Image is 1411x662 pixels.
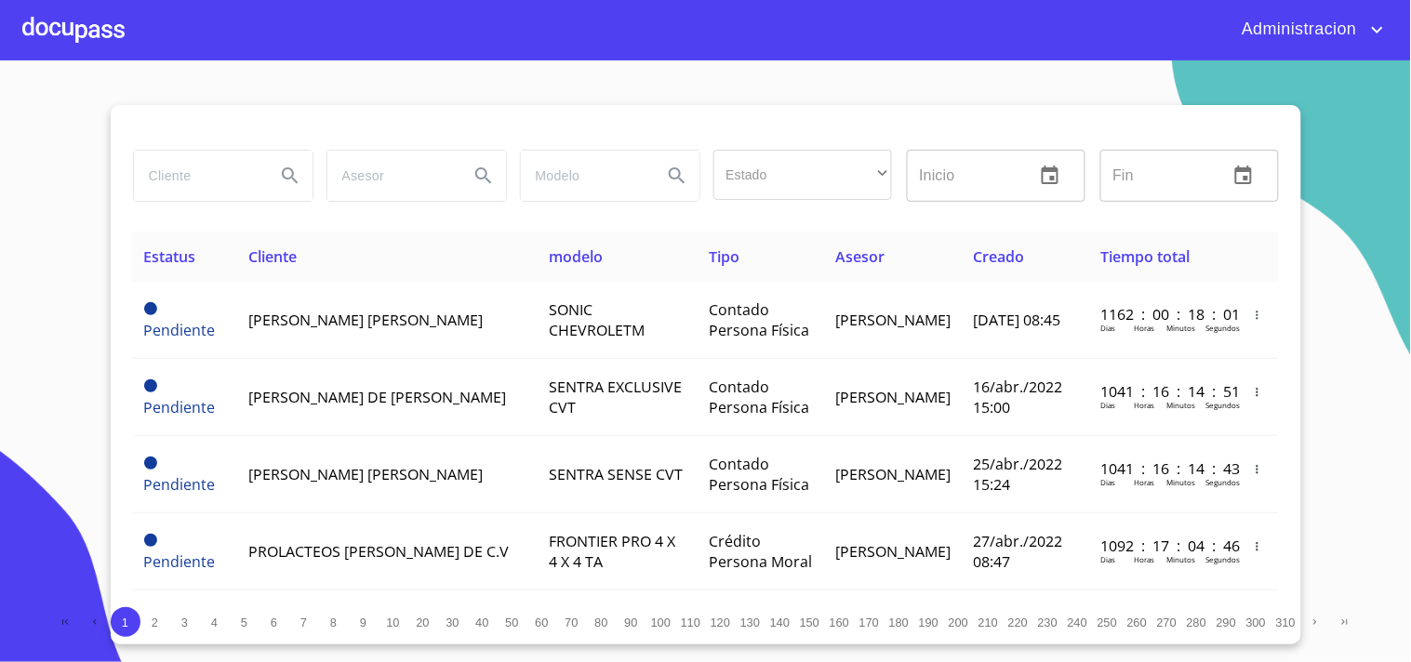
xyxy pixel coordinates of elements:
button: 300 [1242,607,1271,637]
p: Minutos [1166,554,1195,564]
p: Segundos [1205,400,1240,410]
button: 180 [885,607,914,637]
p: Minutos [1166,323,1195,333]
span: 50 [505,616,518,629]
span: 2 [152,616,158,629]
p: 1041 : 16 : 14 : 43 [1100,458,1226,479]
span: 4 [211,616,218,629]
span: Contado Persona Física [709,299,809,340]
span: 40 [475,616,488,629]
button: 1 [111,607,140,637]
span: 140 [770,616,790,629]
span: Pendiente [144,379,157,392]
p: 1041 : 16 : 14 : 51 [1100,381,1226,402]
span: 200 [949,616,968,629]
span: 210 [978,616,998,629]
button: 4 [200,607,230,637]
button: 200 [944,607,974,637]
input: search [521,151,647,201]
input: search [327,151,454,201]
span: 180 [889,616,909,629]
button: 190 [914,607,944,637]
button: 80 [587,607,617,637]
span: 300 [1246,616,1266,629]
span: [PERSON_NAME] [PERSON_NAME] [248,464,483,484]
span: 16/abr./2022 15:00 [973,377,1062,417]
span: Pendiente [144,302,157,315]
span: FRONTIER PRO 4 X 4 X 4 TA [549,531,675,572]
p: 1162 : 00 : 18 : 01 [1100,304,1226,324]
span: [PERSON_NAME] [835,387,951,407]
span: 3 [181,616,188,629]
button: 170 [855,607,885,637]
span: 80 [594,616,607,629]
span: Crédito Persona Moral [709,531,812,572]
span: 120 [711,616,730,629]
span: Pendiente [144,474,216,495]
p: Segundos [1205,477,1240,487]
span: 27/abr./2022 08:47 [973,531,1062,572]
button: Search [268,153,313,198]
button: 10 [379,607,408,637]
span: [PERSON_NAME] [835,541,951,562]
span: 290 [1217,616,1236,629]
button: 8 [319,607,349,637]
span: 100 [651,616,671,629]
span: 6 [271,616,277,629]
span: 250 [1098,616,1117,629]
span: Tipo [709,246,739,267]
button: 2 [140,607,170,637]
button: 7 [289,607,319,637]
span: Estatus [144,246,196,267]
span: 130 [740,616,760,629]
span: 70 [565,616,578,629]
span: 1 [122,616,128,629]
span: [PERSON_NAME] [PERSON_NAME] [248,310,483,330]
p: Dias [1100,477,1115,487]
span: 5 [241,616,247,629]
span: 90 [624,616,637,629]
span: SONIC CHEVROLETM [549,299,645,340]
span: Creado [973,246,1024,267]
button: 310 [1271,607,1301,637]
span: Contado Persona Física [709,454,809,495]
span: 270 [1157,616,1177,629]
span: 220 [1008,616,1028,629]
button: 110 [676,607,706,637]
button: 40 [468,607,498,637]
span: 280 [1187,616,1206,629]
button: 6 [260,607,289,637]
span: Pendiente [144,457,157,470]
p: Dias [1100,554,1115,564]
button: 230 [1033,607,1063,637]
div: ​ [713,150,892,200]
p: Minutos [1166,477,1195,487]
button: 270 [1152,607,1182,637]
p: Segundos [1205,554,1240,564]
button: 150 [795,607,825,637]
button: 240 [1063,607,1093,637]
button: 160 [825,607,855,637]
button: 100 [646,607,676,637]
span: Pendiente [144,397,216,417]
span: 25/abr./2022 15:24 [973,454,1062,495]
span: Pendiente [144,551,216,572]
span: PROLACTEOS [PERSON_NAME] DE C.V [248,541,509,562]
span: 170 [859,616,879,629]
span: 110 [681,616,700,629]
p: Segundos [1205,323,1240,333]
span: 190 [919,616,938,629]
span: 7 [300,616,307,629]
p: Horas [1134,323,1154,333]
button: 30 [438,607,468,637]
span: [DATE] 08:45 [973,310,1060,330]
button: 70 [557,607,587,637]
button: 120 [706,607,736,637]
input: search [134,151,260,201]
button: 280 [1182,607,1212,637]
span: 20 [416,616,429,629]
button: 60 [527,607,557,637]
button: 140 [765,607,795,637]
p: 1092 : 17 : 04 : 46 [1100,536,1226,556]
p: Horas [1134,477,1154,487]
